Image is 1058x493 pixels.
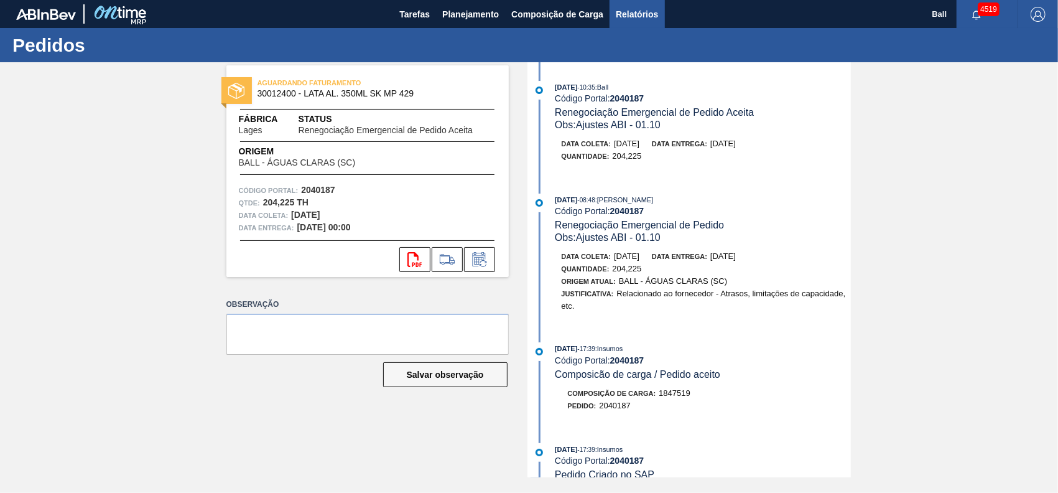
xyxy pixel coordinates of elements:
img: atual [536,449,543,456]
span: 2040187 [599,401,631,410]
strong: 204,225 TH [263,197,309,207]
span: Data coleta: [562,140,611,148]
span: : Ball [595,83,608,91]
span: 1847519 [659,388,690,398]
span: AGUARDANDO FATURAMENTO [258,77,432,89]
span: Fábrica [239,113,299,126]
span: Obs: Ajustes ABI - 01.10 [555,232,661,243]
span: Origem [239,145,391,158]
span: [DATE] [710,139,736,148]
span: [DATE] [614,251,639,261]
span: Origem Atual: [562,278,616,285]
span: Composição de Carga : [568,390,656,397]
span: Pedido Criado no SAP [555,469,654,480]
strong: 2040187 [301,185,335,195]
span: Relatórios [616,7,658,22]
img: atual [536,199,543,207]
div: Código Portal: [555,355,850,365]
span: Renegociação Emergencial de Pedido Aceita [555,107,754,118]
img: atual [536,87,543,94]
span: Qtde : [239,197,260,209]
span: 204,225 [613,264,642,273]
span: - 17:39 [578,345,595,352]
span: Lages [239,126,262,135]
span: [DATE] [555,196,577,204]
span: 204,225 [613,151,642,161]
span: Quantidade : [562,265,610,273]
span: Justificativa: [562,290,614,298]
strong: 2040187 [610,93,644,103]
span: Pedido : [568,402,596,410]
span: Tarefas [399,7,430,22]
span: Renegociação Emergencial de Pedido [555,220,724,230]
button: Notificações [957,6,996,23]
img: TNhmsLtSVTkK8tSr43FrP2fwEKptu5GPRR3wAAAABJRU5ErkJggg== [16,9,76,20]
span: 30012400 - LATA AL. 350ML SK MP 429 [258,89,483,98]
h1: Pedidos [12,38,233,52]
span: : [PERSON_NAME] [595,196,654,204]
span: Relacionado ao fornecedor - Atrasos, limitações de capacidade, etc. [562,289,846,311]
span: 4519 [978,2,1000,16]
div: Ir para Composição de Carga [432,247,463,272]
span: BALL - ÁGUAS CLARAS (SC) [239,158,356,167]
span: Obs: Ajustes ABI - 01.10 [555,120,661,130]
strong: 2040187 [610,456,644,466]
strong: 2040187 [610,206,644,216]
div: Código Portal: [555,456,850,466]
span: [DATE] [710,251,736,261]
span: [DATE] [555,345,577,352]
img: Logout [1031,7,1046,22]
span: Renegociação Emergencial de Pedido Aceita [299,126,473,135]
strong: [DATE] 00:00 [297,222,351,232]
button: Salvar observação [383,362,508,387]
span: Data entrega: [652,253,707,260]
span: - 17:39 [578,446,595,453]
span: - 08:48 [578,197,595,204]
span: - 10:35 [578,84,595,91]
span: [DATE] [614,139,639,148]
span: [DATE] [555,83,577,91]
div: Código Portal: [555,206,850,216]
span: Planejamento [442,7,499,22]
span: : Insumos [595,446,623,453]
img: atual [536,348,543,355]
div: Código Portal: [555,93,850,103]
span: Data entrega: [239,222,294,234]
span: : Insumos [595,345,623,352]
label: Observação [226,296,509,314]
span: Código Portal: [239,184,299,197]
div: Abrir arquivo PDF [399,247,430,272]
strong: 2040187 [610,355,644,365]
span: Quantidade : [562,153,610,160]
span: Status [299,113,496,126]
span: BALL - ÁGUAS CLARAS (SC) [619,276,727,286]
div: Informar alteração no pedido [464,247,495,272]
span: Composição de Carga [511,7,603,22]
span: Composicão de carga / Pedido aceito [555,369,720,380]
img: status [228,83,244,99]
span: Data entrega: [652,140,707,148]
span: Data coleta: [239,209,289,222]
span: [DATE] [555,446,577,453]
span: Data coleta: [562,253,611,260]
strong: [DATE] [291,210,320,220]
